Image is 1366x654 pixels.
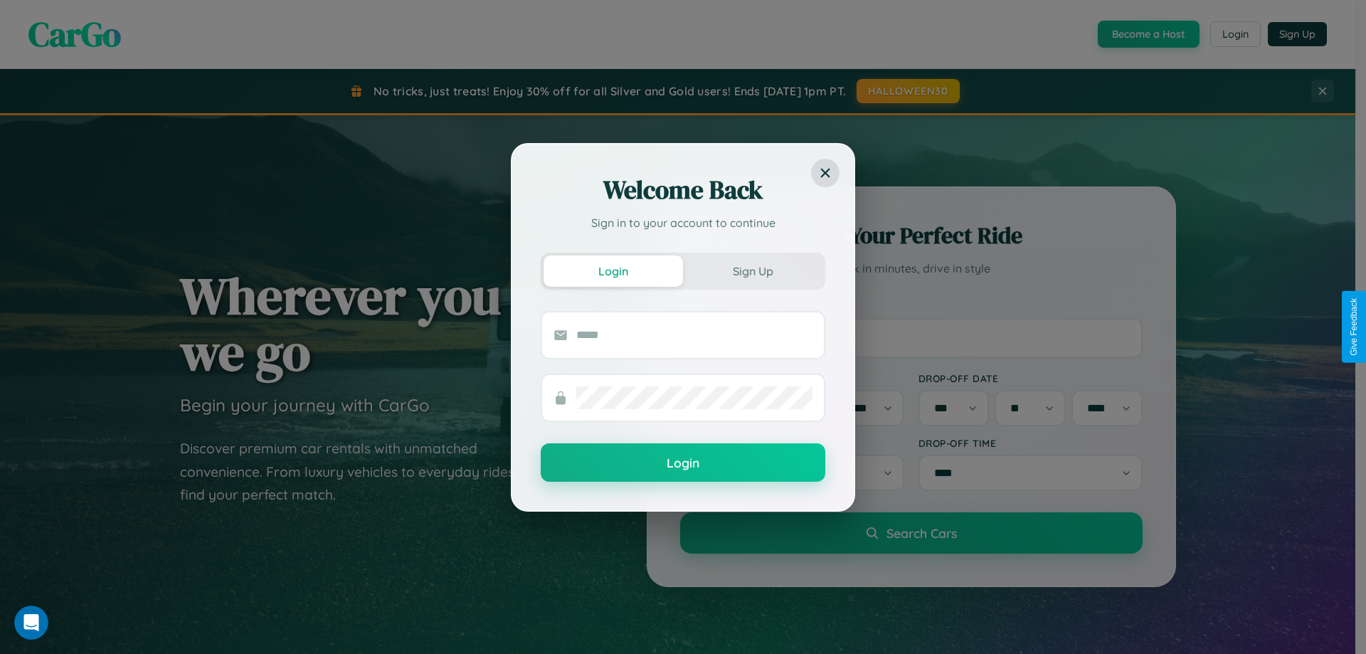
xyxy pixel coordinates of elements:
[544,255,683,287] button: Login
[541,173,825,207] h2: Welcome Back
[683,255,822,287] button: Sign Up
[541,443,825,482] button: Login
[1349,298,1359,356] div: Give Feedback
[541,214,825,231] p: Sign in to your account to continue
[14,606,48,640] iframe: Intercom live chat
